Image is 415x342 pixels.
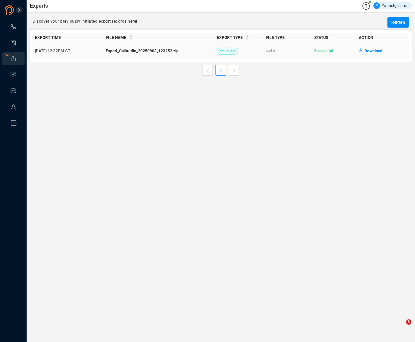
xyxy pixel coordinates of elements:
th: Export Time [32,33,103,43]
span: Refresh [391,17,405,28]
span: Y [376,2,378,9]
th: Status [312,33,356,43]
td: audio [263,43,312,59]
span: Export Type [217,35,243,40]
button: Refresh [387,17,409,28]
li: Smart Reports [2,36,25,49]
span: caret-up [245,34,249,38]
li: Previous Page [202,65,213,76]
span: Successful [314,49,333,53]
th: File Type [263,33,312,43]
button: Download [359,46,382,56]
span: caret-up [129,34,133,38]
span: 3 [406,319,411,325]
span: New! [5,49,11,62]
td: Export_CallAudio_20250908_123252.zip [103,43,214,59]
li: Interactions [2,20,25,33]
a: 1 [216,65,226,75]
a: New! [10,55,17,62]
iframe: Intercom live chat [392,319,408,335]
span: right [232,69,236,73]
img: prodigal-logo [5,5,41,15]
li: Exports [2,52,25,65]
span: Download [364,46,382,56]
span: caret-down [129,37,133,40]
span: call-audio [217,48,238,55]
button: left [202,65,213,76]
span: File Name [106,35,126,40]
li: Visuals [2,68,25,81]
button: right [229,65,239,76]
div: Yaurichjesurun [373,2,409,9]
th: Action [356,33,409,43]
li: 1 [215,65,226,76]
li: Inbox [2,84,25,97]
span: caret-down [245,37,249,40]
li: Next Page [229,65,239,76]
span: [DATE] 12:32PM CT [35,49,70,53]
span: Exports [30,2,48,10]
span: left [206,69,209,73]
span: Discover your previously initiated export records here! [33,19,137,24]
